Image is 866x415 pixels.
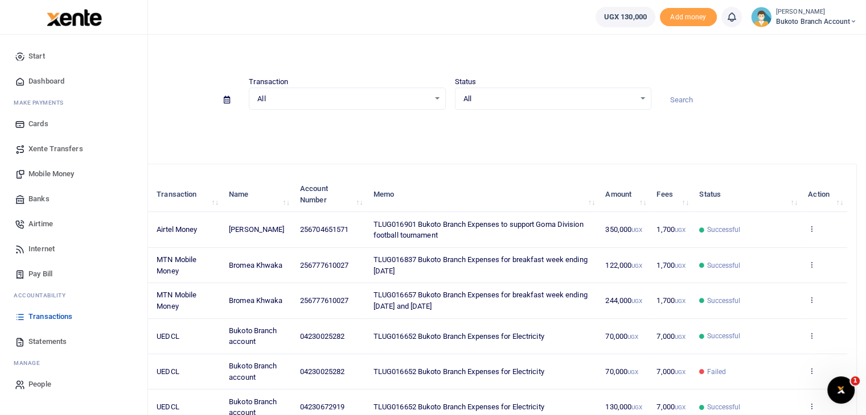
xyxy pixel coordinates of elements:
[776,16,857,27] span: Bukoto Branch account
[28,143,83,155] span: Xente Transfers
[751,7,857,27] a: profile-user [PERSON_NAME] Bukoto Branch account
[46,13,102,21] a: logo-small logo-large logo-large
[374,290,588,310] span: TLUG016657 Bukoto Branch Expenses for breakfast week ending [DATE] and [DATE]
[367,177,600,212] th: Memo: activate to sort column ascending
[751,7,771,27] img: profile-user
[9,211,138,236] a: Airtime
[19,359,40,367] span: anage
[300,296,348,305] span: 256777610027
[374,332,544,341] span: TLUG016652 Bukoto Branch Expenses for Electricity
[9,161,138,186] a: Mobile Money
[707,225,740,235] span: Successful
[605,261,642,269] span: 122,000
[229,326,277,346] span: Bukoto Branch account
[660,12,717,20] a: Add money
[707,331,740,341] span: Successful
[9,304,138,329] a: Transactions
[28,243,55,255] span: Internet
[605,367,638,376] span: 70,000
[249,76,288,88] label: Transaction
[656,261,686,269] span: 1,700
[300,261,348,269] span: 256777610027
[28,193,50,205] span: Banks
[28,218,53,230] span: Airtime
[257,93,429,105] span: All
[599,177,650,212] th: Amount: activate to sort column ascending
[28,76,64,87] span: Dashboard
[656,225,686,234] span: 1,700
[374,255,588,275] span: TLUG016837 Bukoto Branch Expenses for breakfast week ending [DATE]
[631,263,642,269] small: UGX
[675,369,686,375] small: UGX
[300,367,344,376] span: 04230025282
[627,334,638,340] small: UGX
[374,367,544,376] span: TLUG016652 Bukoto Branch Expenses for Electricity
[43,123,857,135] p: Download
[650,177,693,212] th: Fees: activate to sort column ascending
[47,9,102,26] img: logo-large
[9,136,138,161] a: Xente Transfers
[660,8,717,27] span: Add money
[19,98,64,107] span: ake Payments
[604,11,647,23] span: UGX 130,000
[660,8,717,27] li: Toup your wallet
[300,402,344,411] span: 04230672919
[827,376,855,404] iframe: Intercom live chat
[9,69,138,94] a: Dashboard
[229,225,284,234] span: [PERSON_NAME]
[28,311,72,322] span: Transactions
[631,404,642,410] small: UGX
[157,402,179,411] span: UEDCL
[656,402,686,411] span: 7,000
[591,7,660,27] li: Wallet ballance
[9,262,138,287] a: Pay Bill
[675,404,686,410] small: UGX
[605,402,642,411] span: 130,000
[28,51,45,62] span: Start
[675,263,686,269] small: UGX
[157,332,179,341] span: UEDCL
[9,329,138,354] a: Statements
[596,7,655,27] a: UGX 130,000
[455,76,477,88] label: Status
[675,227,686,233] small: UGX
[150,177,223,212] th: Transaction: activate to sort column ascending
[9,44,138,69] a: Start
[656,296,686,305] span: 1,700
[157,367,179,376] span: UEDCL
[294,177,367,212] th: Account Number: activate to sort column ascending
[675,298,686,304] small: UGX
[9,354,138,372] li: M
[9,94,138,111] li: M
[631,298,642,304] small: UGX
[9,287,138,304] li: Ac
[229,261,282,269] span: Bromea Khwaka
[605,332,638,341] span: 70,000
[660,90,857,110] input: Search
[9,111,138,136] a: Cards
[300,332,344,341] span: 04230025282
[627,369,638,375] small: UGX
[656,367,686,376] span: 7,000
[28,336,67,347] span: Statements
[157,290,196,310] span: MTN Mobile Money
[463,93,635,105] span: All
[28,379,51,390] span: People
[707,260,740,271] span: Successful
[802,177,847,212] th: Action: activate to sort column ascending
[675,334,686,340] small: UGX
[157,255,196,275] span: MTN Mobile Money
[605,296,642,305] span: 244,000
[9,236,138,262] a: Internet
[28,118,48,130] span: Cards
[707,296,740,306] span: Successful
[229,362,277,381] span: Bukoto Branch account
[43,49,857,61] h4: Transactions
[157,225,197,234] span: Airtel Money
[9,186,138,211] a: Banks
[776,7,857,17] small: [PERSON_NAME]
[9,372,138,397] a: People
[707,402,740,412] span: Successful
[300,225,348,234] span: 256704651571
[851,376,860,385] span: 1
